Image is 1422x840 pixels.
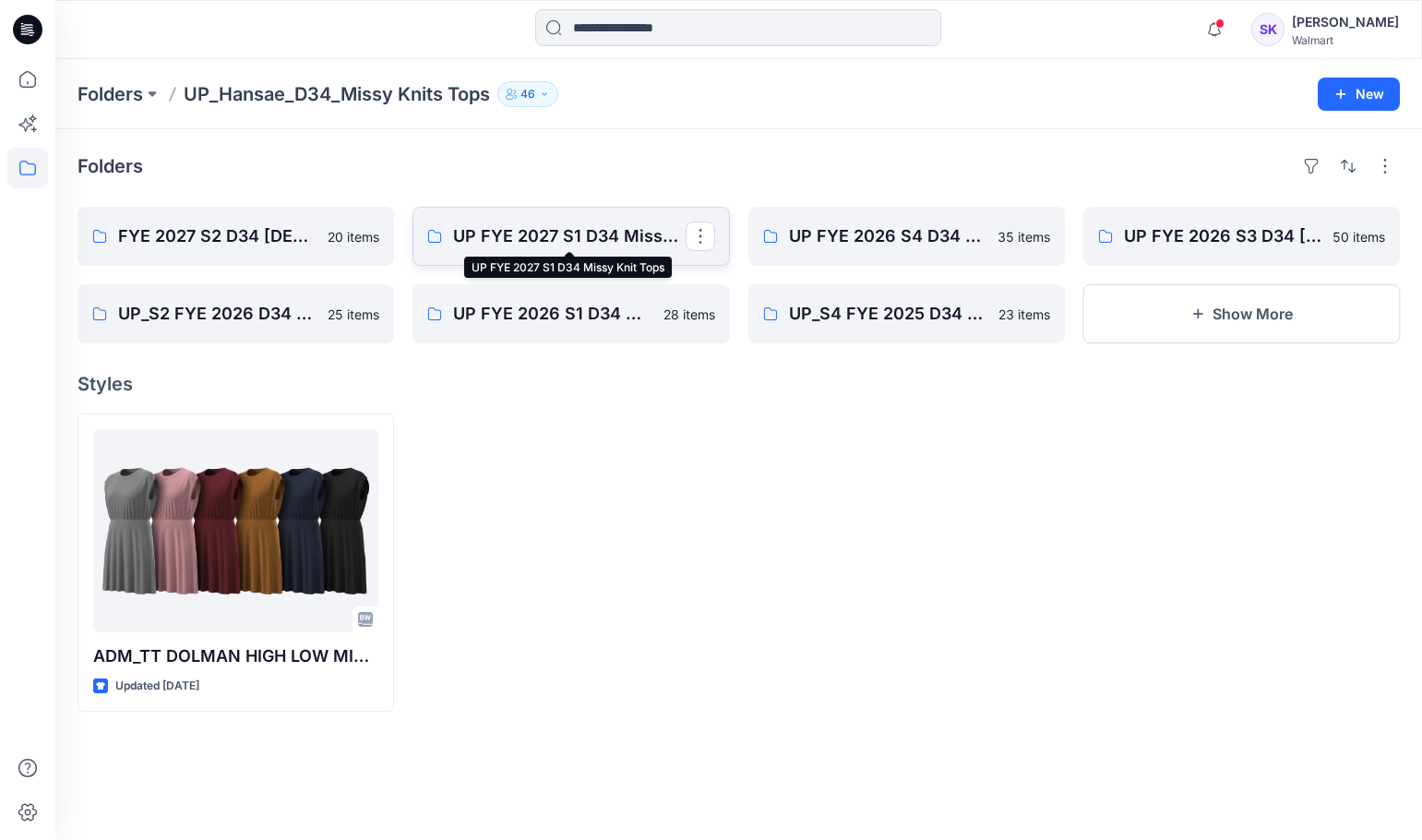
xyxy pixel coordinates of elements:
p: ADM_TT DOLMAN HIGH LOW MINI DRESS [93,643,378,669]
p: 23 items [998,305,1050,324]
p: UP FYE 2027 S1 D34 Missy Knit Tops [453,223,685,249]
p: Updated [DATE] [115,677,199,696]
div: [PERSON_NAME] [1292,11,1399,33]
p: 28 items [663,305,715,324]
a: UP FYE 2026 S4 D34 [DEMOGRAPHIC_DATA] Knit Tops_ Hansae35 items [748,207,1065,266]
button: 46 [497,81,558,107]
a: UP_S4 FYE 2025 D34 Missy Knit Tops23 items [748,284,1065,343]
a: UP FYE 2026 S3 D34 [DEMOGRAPHIC_DATA] Knit Tops Hansae50 items [1083,207,1400,266]
div: SK [1251,13,1285,46]
a: UP_S2 FYE 2026 D34 Missy Knit Tops25 items [78,284,394,343]
div: Walmart [1292,33,1399,47]
p: UP_S4 FYE 2025 D34 Missy Knit Tops [789,301,987,327]
p: FYE 2027 S2 D34 [DEMOGRAPHIC_DATA] Tops - Hansae [118,223,317,249]
p: UP FYE 2026 S3 D34 [DEMOGRAPHIC_DATA] Knit Tops Hansae [1124,223,1321,249]
p: 35 items [998,227,1050,246]
p: 20 items [328,227,379,246]
button: New [1318,78,1400,111]
p: 50 items [1332,227,1385,246]
p: UP_Hansae_D34_Missy Knits Tops [184,81,490,107]
p: 25 items [328,305,379,324]
p: UP FYE 2026 S1 D34 Missy Knit Tops Hansae [453,301,651,327]
a: ADM_TT DOLMAN HIGH LOW MINI DRESS [93,429,378,632]
p: 46 [520,84,535,104]
h4: Folders [78,155,143,177]
a: Folders [78,81,143,107]
p: UP_S2 FYE 2026 D34 Missy Knit Tops [118,301,317,327]
a: FYE 2027 S2 D34 [DEMOGRAPHIC_DATA] Tops - Hansae20 items [78,207,394,266]
a: UP FYE 2027 S1 D34 Missy Knit Tops [412,207,729,266]
a: UP FYE 2026 S1 D34 Missy Knit Tops Hansae28 items [412,284,729,343]
h4: Styles [78,373,1400,395]
p: UP FYE 2026 S4 D34 [DEMOGRAPHIC_DATA] Knit Tops_ Hansae [789,223,986,249]
button: Show More [1083,284,1400,343]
